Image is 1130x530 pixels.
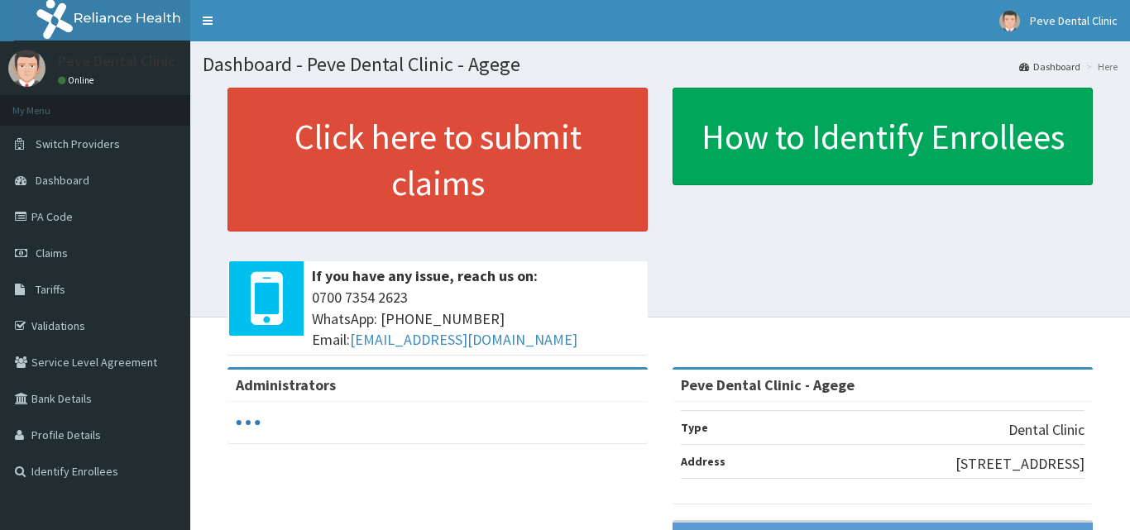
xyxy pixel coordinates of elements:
b: Administrators [236,375,336,394]
a: Dashboard [1019,60,1080,74]
p: Peve Dental Clinic [58,54,175,69]
strong: Peve Dental Clinic - Agege [681,375,855,394]
b: If you have any issue, reach us on: [312,266,538,285]
svg: audio-loading [236,410,261,435]
span: Tariffs [36,282,65,297]
a: Online [58,74,98,86]
span: Claims [36,246,68,260]
b: Type [681,420,708,435]
span: 0700 7354 2623 WhatsApp: [PHONE_NUMBER] Email: [312,287,639,351]
b: Address [681,454,725,469]
a: [EMAIL_ADDRESS][DOMAIN_NAME] [350,330,577,349]
p: [STREET_ADDRESS] [955,453,1085,475]
span: Peve Dental Clinic [1030,13,1118,28]
span: Dashboard [36,173,89,188]
p: Dental Clinic [1008,419,1085,441]
a: How to Identify Enrollees [673,88,1093,185]
img: User Image [999,11,1020,31]
h1: Dashboard - Peve Dental Clinic - Agege [203,54,1118,75]
a: Click here to submit claims [227,88,648,232]
img: User Image [8,50,45,87]
span: Switch Providers [36,136,120,151]
li: Here [1082,60,1118,74]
